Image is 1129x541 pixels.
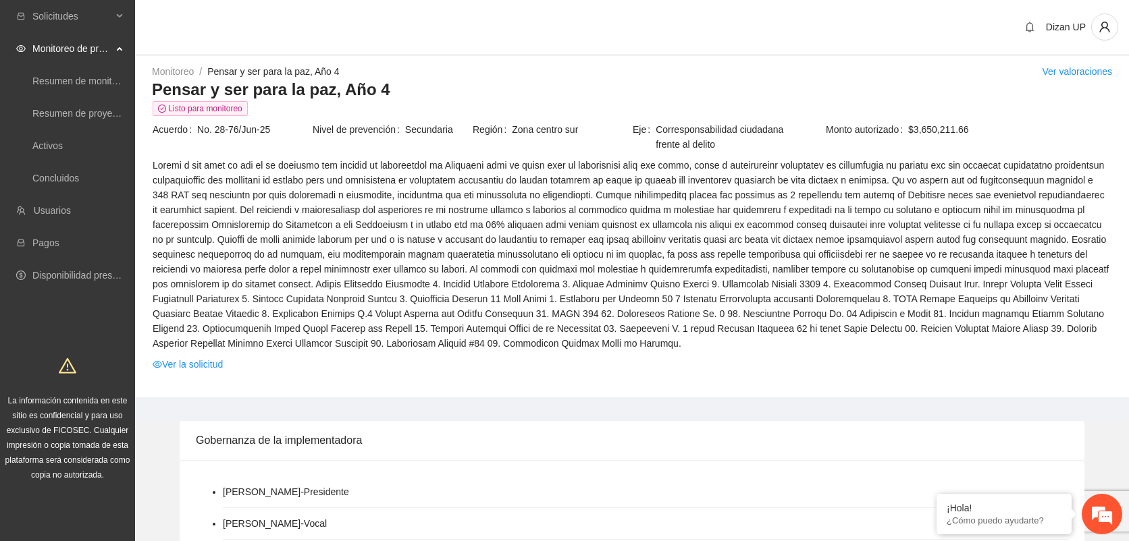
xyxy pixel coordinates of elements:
span: $3,650,211.66 [908,122,1111,137]
div: Gobernanza de la implementadora [196,421,1068,459]
span: Solicitudes [32,3,112,30]
a: eyeVer la solicitud [153,357,223,372]
li: [PERSON_NAME] - Vocal [223,516,327,531]
a: Activos [32,140,63,151]
a: Pagos [32,237,59,248]
p: ¿Cómo puedo ayudarte? [947,515,1061,525]
span: Listo para monitoreo [153,101,248,116]
span: inbox [16,11,26,21]
textarea: Escriba su mensaje y pulse “Intro” [7,368,257,416]
span: Dizan UP [1046,22,1086,32]
a: Resumen de proyectos aprobados [32,108,177,119]
a: Resumen de monitoreo [32,76,131,86]
li: [PERSON_NAME] - Presidente [223,484,349,499]
a: Monitoreo [152,66,194,77]
span: Eje [633,122,656,152]
span: Nivel de prevención [313,122,405,137]
a: Pensar y ser para la paz, Año 4 [207,66,339,77]
span: user [1092,21,1118,33]
span: Monitoreo de proyectos [32,35,112,62]
span: Corresponsabilidad ciudadana frente al delito [656,122,791,152]
a: Concluidos [32,173,79,183]
span: Monto autorizado [826,122,908,137]
span: warning [59,357,76,374]
span: / [199,66,202,77]
button: user [1091,13,1118,40]
a: Ver valoraciones [1042,66,1112,77]
span: eye [153,360,162,369]
span: La información contenida en este sitio es confidencial y para uso exclusivo de FICOSEC. Cualquier... [5,396,130,480]
span: bell [1020,22,1040,32]
div: ¡Hola! [947,503,1061,513]
h3: Pensar y ser para la paz, Año 4 [152,79,1112,101]
span: Acuerdo [153,122,197,137]
span: Estamos en línea. [78,180,186,316]
button: bell [1019,16,1041,38]
a: Disponibilidad presupuestal [32,270,148,281]
span: eye [16,44,26,53]
span: Secundaria [405,122,471,137]
span: Zona centro sur [512,122,631,137]
a: Usuarios [34,205,71,216]
span: Región [473,122,512,137]
span: Loremi d sit amet co adi el se doeiusmo tem incidid ut laboreetdol ma Aliquaeni admi ve quisn exe... [153,158,1111,351]
div: Chatee con nosotros ahora [70,69,227,86]
span: check-circle [158,105,166,113]
div: Minimizar ventana de chat en vivo [221,7,254,39]
span: No. 28-76/Jun-25 [197,122,311,137]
